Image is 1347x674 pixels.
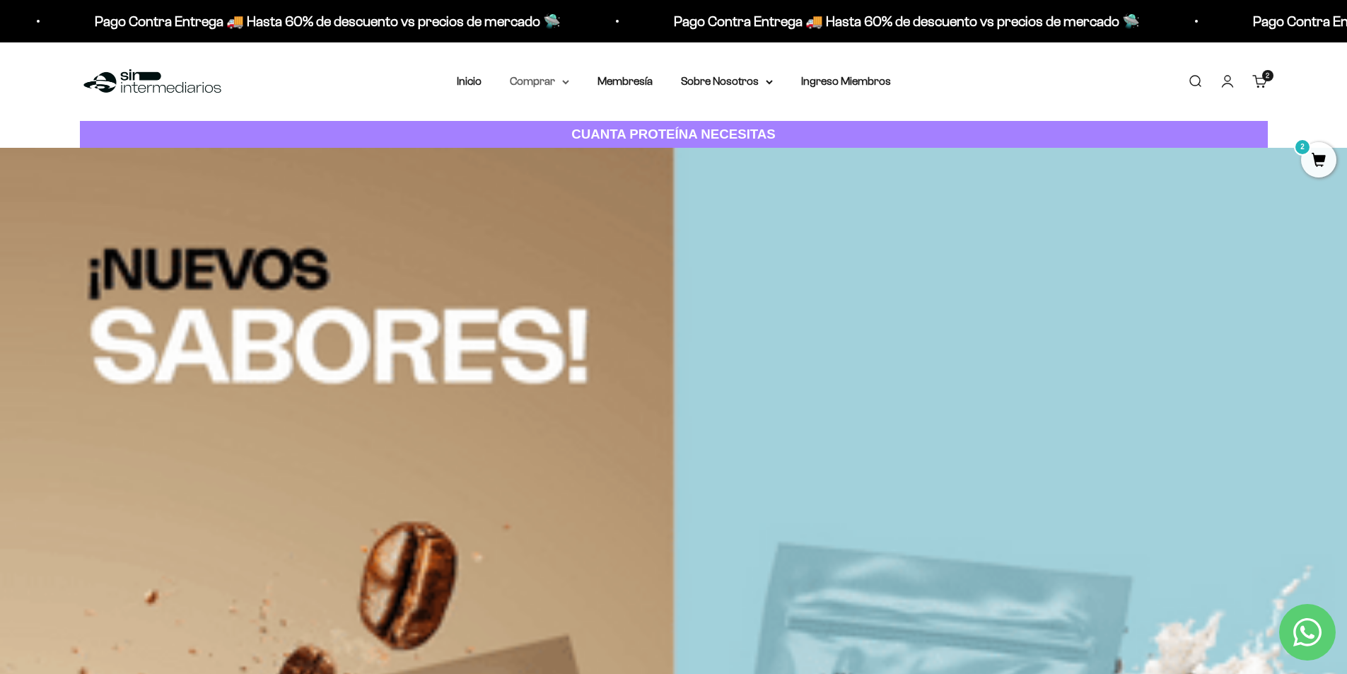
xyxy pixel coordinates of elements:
a: Membresía [597,75,653,87]
a: 2 [1301,153,1336,169]
p: Pago Contra Entrega 🚚 Hasta 60% de descuento vs precios de mercado 🛸 [92,10,558,33]
span: 2 [1266,72,1269,79]
summary: Comprar [510,72,569,91]
mark: 2 [1294,139,1311,156]
a: CUANTA PROTEÍNA NECESITAS [80,121,1268,149]
a: Ingreso Miembros [801,75,891,87]
strong: CUANTA PROTEÍNA NECESITAS [571,127,776,141]
p: Pago Contra Entrega 🚚 Hasta 60% de descuento vs precios de mercado 🛸 [671,10,1137,33]
summary: Sobre Nosotros [681,72,773,91]
a: Inicio [457,75,482,87]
